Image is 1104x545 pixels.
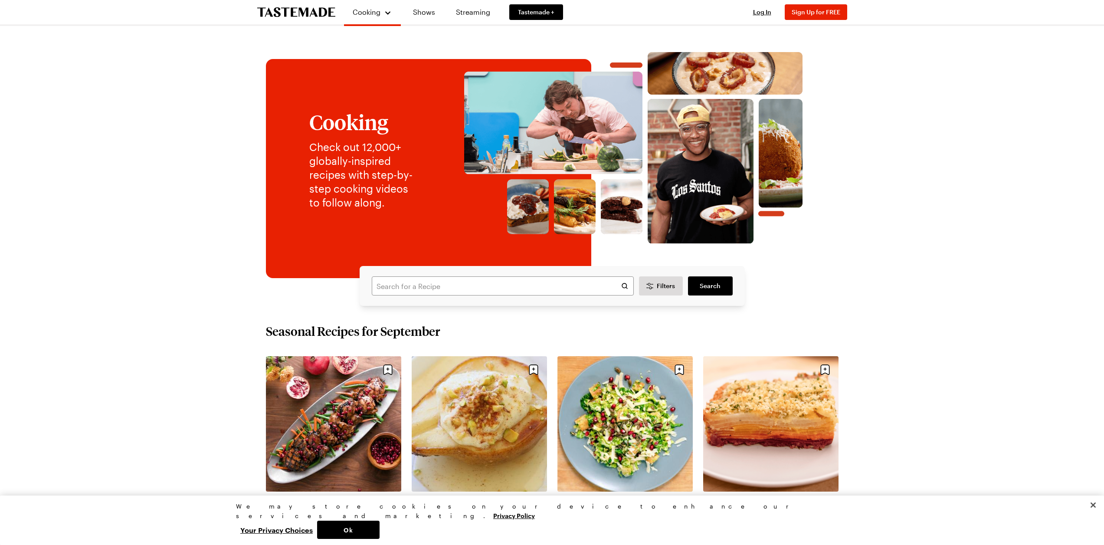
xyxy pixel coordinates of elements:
img: Explore recipes [437,52,830,243]
button: Save recipe [671,361,688,378]
p: Check out 12,000+ globally-inspired recipes with step-by-step cooking videos to follow along. [309,140,420,210]
a: Baked Pears [412,495,547,504]
a: filters [688,276,732,295]
a: Tastemade + [509,4,563,20]
button: Desktop filters [639,276,683,295]
button: Sign Up for FREE [785,4,847,20]
button: Save recipe [380,361,396,378]
div: Privacy [236,502,861,539]
a: Pomegranate Chicken With Green Beans [266,495,401,504]
button: Save recipe [817,361,833,378]
h1: Cooking [309,111,420,133]
span: Filters [657,282,675,290]
span: Tastemade + [518,8,554,16]
a: Brussels Sprout Caesar Salad [557,495,693,504]
span: Sign Up for FREE [792,8,840,16]
button: Your Privacy Choices [236,521,317,539]
button: Log In [745,8,780,16]
button: Ok [317,521,380,539]
button: Cooking [353,3,392,21]
span: Search [700,282,721,290]
span: Cooking [353,8,380,16]
button: Save recipe [525,361,542,378]
a: More information about your privacy, opens in a new tab [493,511,535,519]
div: We may store cookies on your device to enhance our services and marketing. [236,502,861,521]
h2: Seasonal Recipes for September [266,323,440,339]
a: To Tastemade Home Page [257,7,335,17]
input: Search for a Recipe [372,276,634,295]
a: Root Vegetable Gratin [703,495,839,504]
span: Log In [753,8,771,16]
button: Close [1084,496,1103,515]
